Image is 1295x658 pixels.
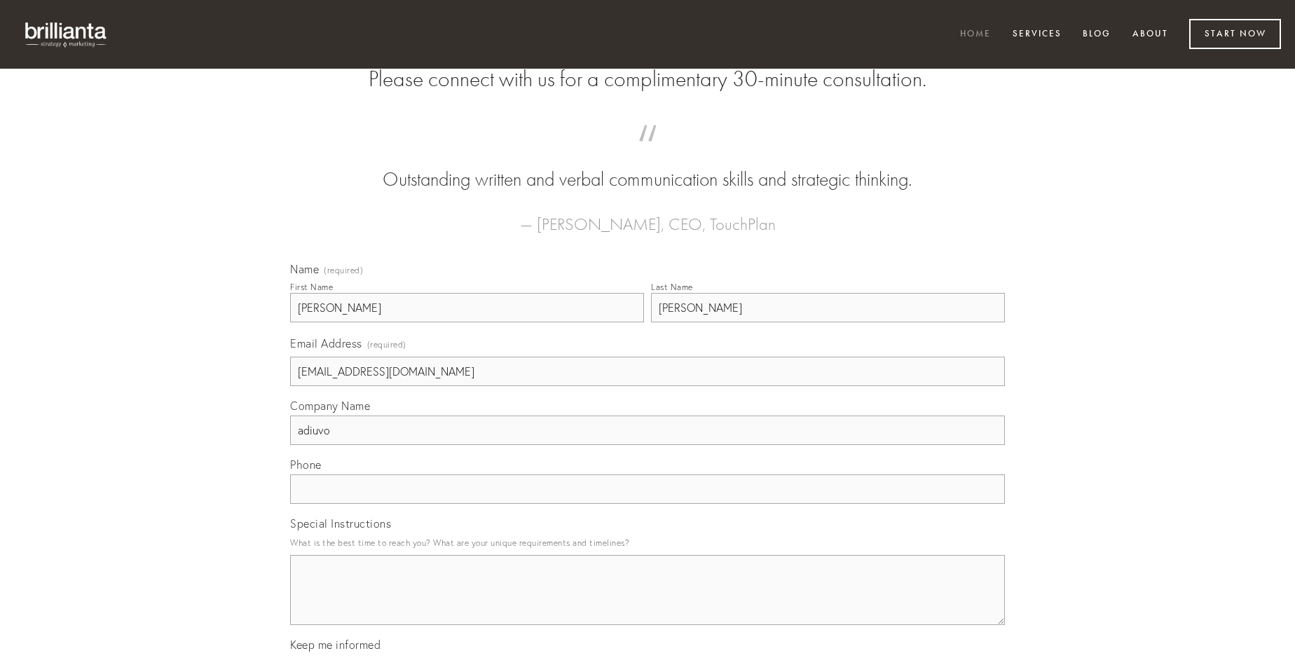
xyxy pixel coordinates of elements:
[1189,19,1281,49] a: Start Now
[290,399,370,413] span: Company Name
[313,193,982,238] figcaption: — [PERSON_NAME], CEO, TouchPlan
[290,282,333,292] div: First Name
[290,262,319,276] span: Name
[14,14,119,55] img: brillianta - research, strategy, marketing
[290,516,391,530] span: Special Instructions
[651,282,693,292] div: Last Name
[290,638,381,652] span: Keep me informed
[951,23,1000,46] a: Home
[1074,23,1120,46] a: Blog
[1123,23,1177,46] a: About
[313,139,982,193] blockquote: Outstanding written and verbal communication skills and strategic thinking.
[313,139,982,166] span: “
[367,335,406,354] span: (required)
[290,458,322,472] span: Phone
[290,66,1005,92] h2: Please connect with us for a complimentary 30-minute consultation.
[290,336,362,350] span: Email Address
[324,266,363,275] span: (required)
[290,533,1005,552] p: What is the best time to reach you? What are your unique requirements and timelines?
[1003,23,1071,46] a: Services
